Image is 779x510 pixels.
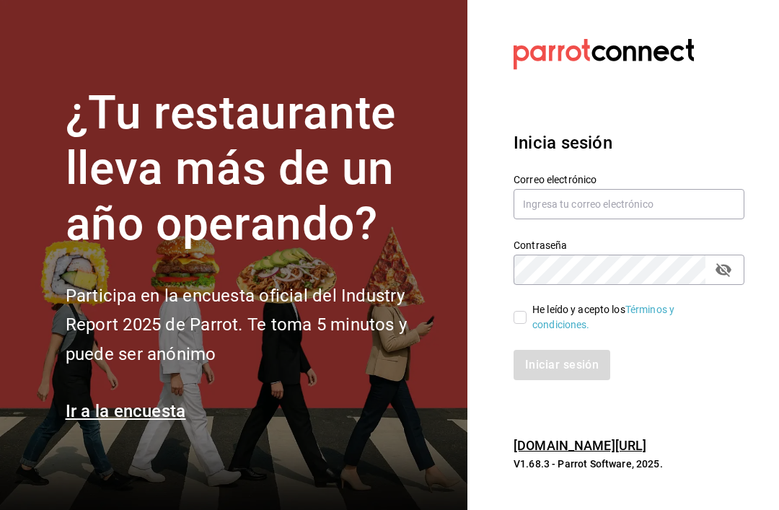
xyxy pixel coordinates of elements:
[514,240,744,250] label: Contraseña
[66,281,450,369] h2: Participa en la encuesta oficial del Industry Report 2025 de Parrot. Te toma 5 minutos y puede se...
[514,175,744,185] label: Correo electrónico
[711,258,736,282] button: passwordField
[514,438,646,453] a: [DOMAIN_NAME][URL]
[514,189,744,219] input: Ingresa tu correo electrónico
[514,457,744,471] p: V1.68.3 - Parrot Software, 2025.
[66,86,450,252] h1: ¿Tu restaurante lleva más de un año operando?
[66,401,186,421] a: Ir a la encuesta
[514,130,744,156] h3: Inicia sesión
[532,302,733,333] div: He leído y acepto los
